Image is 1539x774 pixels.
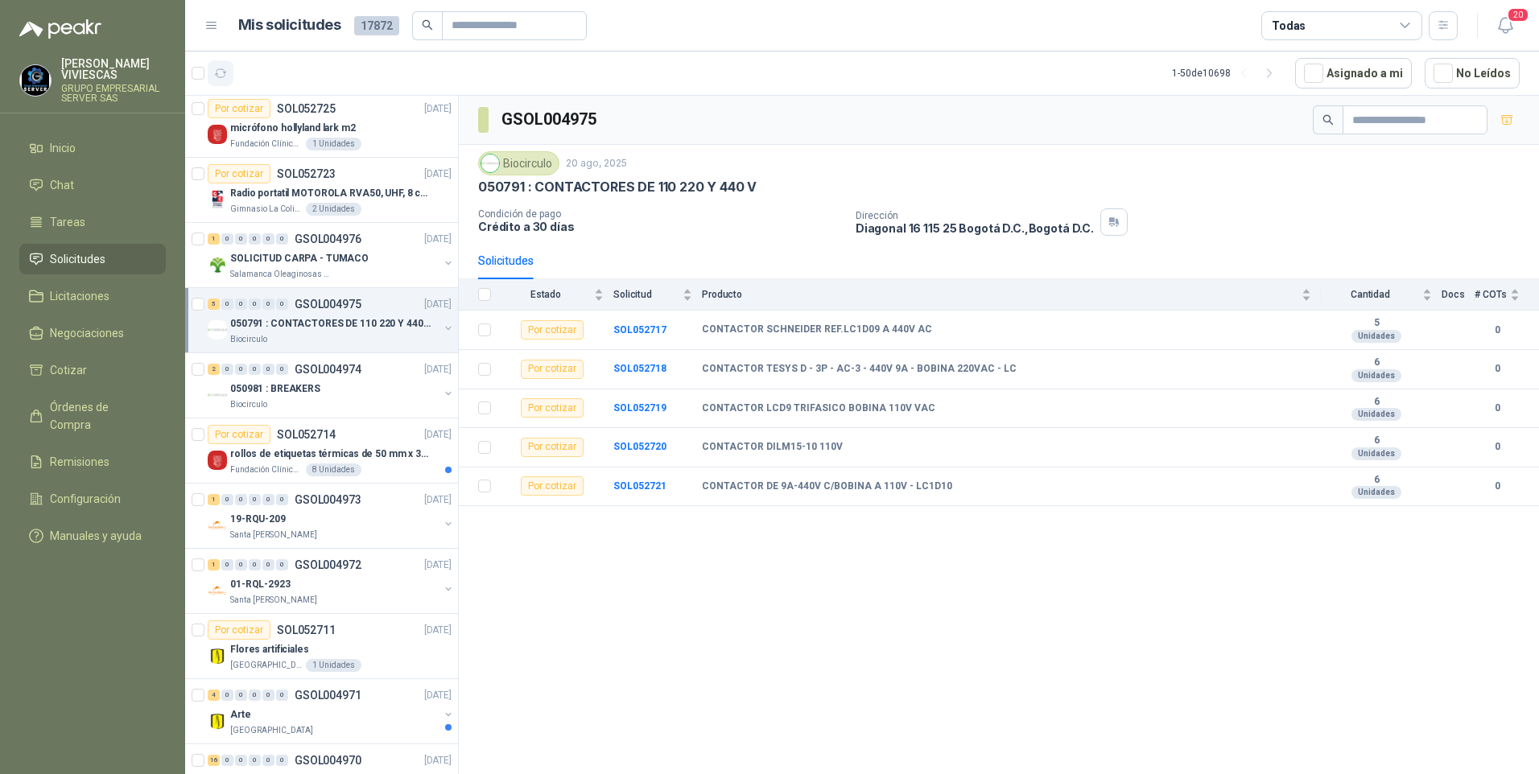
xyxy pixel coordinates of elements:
b: 5 [1321,317,1432,330]
p: Santa [PERSON_NAME] [230,594,317,607]
div: 0 [249,364,261,375]
div: 0 [262,298,274,310]
div: 0 [249,755,261,766]
th: Estado [501,279,613,311]
div: Unidades [1351,486,1401,499]
b: 6 [1321,434,1432,447]
a: Cotizar [19,355,166,385]
img: Company Logo [208,125,227,144]
a: Negociaciones [19,318,166,348]
div: Por cotizar [208,425,270,444]
div: Unidades [1351,447,1401,460]
div: 0 [235,755,247,766]
div: 0 [221,690,233,701]
img: Company Logo [208,516,227,535]
div: Por cotizar [208,164,270,183]
p: 050791 : CONTACTORES DE 110 220 Y 440 V [478,179,757,196]
a: Órdenes de Compra [19,392,166,440]
span: 17872 [354,16,399,35]
span: Solicitud [613,289,679,300]
div: Unidades [1351,369,1401,382]
div: 0 [249,559,261,570]
img: Company Logo [20,65,51,96]
div: Por cotizar [521,398,584,418]
p: Fundación Clínica Shaio [230,463,303,476]
div: Por cotizar [521,360,584,379]
span: Configuración [50,490,121,508]
div: 0 [235,233,247,245]
img: Company Logo [208,581,227,600]
a: Por cotizarSOL052723[DATE] Company LogoRadio portatil MOTOROLA RVA50, UHF, 8 canales, 500MWGimnas... [185,158,458,223]
b: SOL052717 [613,324,666,336]
p: rollos de etiquetas térmicas de 50 mm x 30 mm [230,447,431,462]
img: Company Logo [208,255,227,274]
span: Solicitudes [50,250,105,268]
div: 1 - 50 de 10698 [1172,60,1282,86]
p: GSOL004973 [295,494,361,505]
th: Cantidad [1321,279,1442,311]
p: [DATE] [424,492,452,508]
span: search [422,19,433,31]
p: GSOL004970 [295,755,361,766]
b: CONTACTOR LCD9 TRIFASICO BOBINA 110V VAC [702,402,935,415]
div: Por cotizar [208,620,270,640]
p: Salamanca Oleaginosas SAS [230,268,332,281]
div: 0 [249,233,261,245]
a: 5 0 0 0 0 0 GSOL004975[DATE] Company Logo050791 : CONTACTORES DE 110 220 Y 440 VBiocirculo [208,294,455,346]
div: 0 [276,559,288,570]
b: SOL052720 [613,441,666,452]
b: 0 [1475,361,1520,377]
a: Tareas [19,207,166,237]
div: Por cotizar [521,438,584,457]
div: 0 [249,494,261,505]
p: SOL052714 [277,429,336,440]
p: [DATE] [424,101,452,117]
a: SOL052721 [613,480,666,492]
div: 0 [235,494,247,505]
a: Remisiones [19,447,166,477]
div: 0 [221,494,233,505]
p: [DATE] [424,753,452,768]
p: SOLICITUD CARPA - TUMACO [230,251,369,266]
p: [DATE] [424,623,452,638]
div: 0 [221,298,233,310]
div: 1 Unidades [306,138,361,150]
span: Remisiones [50,453,109,471]
a: SOL052719 [613,402,666,414]
span: Cotizar [50,361,87,379]
p: 19-RQU-209 [230,512,286,527]
div: 0 [262,559,274,570]
span: Tareas [50,213,85,231]
img: Company Logo [208,385,227,405]
div: 0 [221,233,233,245]
a: Configuración [19,484,166,514]
b: 0 [1475,479,1520,494]
b: 6 [1321,396,1432,409]
div: 1 Unidades [306,659,361,672]
p: [DATE] [424,427,452,443]
p: [DATE] [424,232,452,247]
div: 0 [249,690,261,701]
b: 6 [1321,474,1432,487]
p: Biocirculo [230,333,267,346]
a: SOL052718 [613,363,666,374]
a: Por cotizarSOL052714[DATE] Company Logorollos de etiquetas térmicas de 50 mm x 30 mmFundación Clí... [185,418,458,484]
button: Asignado a mi [1295,58,1412,89]
th: Docs [1442,279,1475,311]
div: 1 [208,233,220,245]
p: [DATE] [424,297,452,312]
p: 050791 : CONTACTORES DE 110 220 Y 440 V [230,316,431,331]
div: 0 [276,298,288,310]
span: Inicio [50,139,76,157]
p: SOL052723 [277,168,336,179]
b: 0 [1475,439,1520,455]
b: 6 [1321,356,1432,369]
span: Órdenes de Compra [50,398,151,434]
div: 16 [208,755,220,766]
span: search [1322,114,1334,126]
a: 1 0 0 0 0 0 GSOL004972[DATE] Company Logo01-RQL-2923Santa [PERSON_NAME] [208,555,455,607]
div: 0 [221,364,233,375]
a: Por cotizarSOL052725[DATE] Company Logomicrófono hollyland lark m2Fundación Clínica Shaio1 Unidades [185,93,458,158]
div: 0 [235,559,247,570]
div: Biocirculo [478,151,559,175]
